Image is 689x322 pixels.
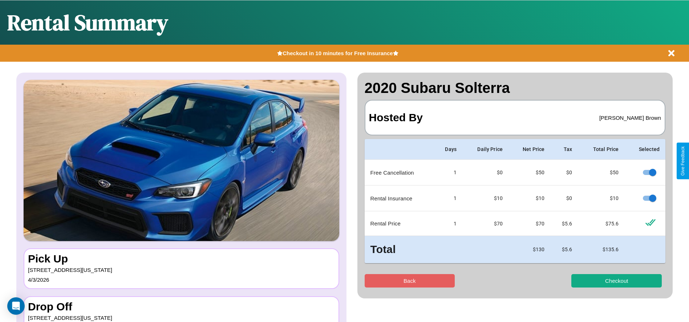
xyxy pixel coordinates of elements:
[551,139,578,160] th: Tax
[462,211,508,236] td: $ 70
[551,211,578,236] td: $ 5.6
[625,139,666,160] th: Selected
[434,139,462,160] th: Days
[571,274,662,288] button: Checkout
[28,301,335,313] h3: Drop Off
[578,160,624,186] td: $ 50
[508,139,550,160] th: Net Price
[365,80,666,96] h2: 2020 Subaru Solterra
[28,275,335,285] p: 4 / 3 / 2026
[462,139,508,160] th: Daily Price
[599,113,661,123] p: [PERSON_NAME] Brown
[508,236,550,263] td: $ 130
[369,104,423,131] h3: Hosted By
[462,160,508,186] td: $0
[28,253,335,265] h3: Pick Up
[370,219,428,228] p: Rental Price
[551,186,578,211] td: $0
[7,8,168,37] h1: Rental Summary
[551,236,578,263] td: $ 5.6
[370,193,428,203] p: Rental Insurance
[434,186,462,211] td: 1
[578,236,624,263] td: $ 135.6
[434,160,462,186] td: 1
[578,186,624,211] td: $ 10
[28,265,335,275] p: [STREET_ADDRESS][US_STATE]
[508,211,550,236] td: $ 70
[680,146,685,176] div: Give Feedback
[508,160,550,186] td: $ 50
[578,211,624,236] td: $ 75.6
[365,139,666,263] table: simple table
[551,160,578,186] td: $0
[283,50,393,56] b: Checkout in 10 minutes for Free Insurance
[7,297,25,315] div: Open Intercom Messenger
[370,168,428,178] p: Free Cancellation
[365,274,455,288] button: Back
[434,211,462,236] td: 1
[508,186,550,211] td: $ 10
[370,242,428,257] h3: Total
[462,186,508,211] td: $10
[578,139,624,160] th: Total Price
